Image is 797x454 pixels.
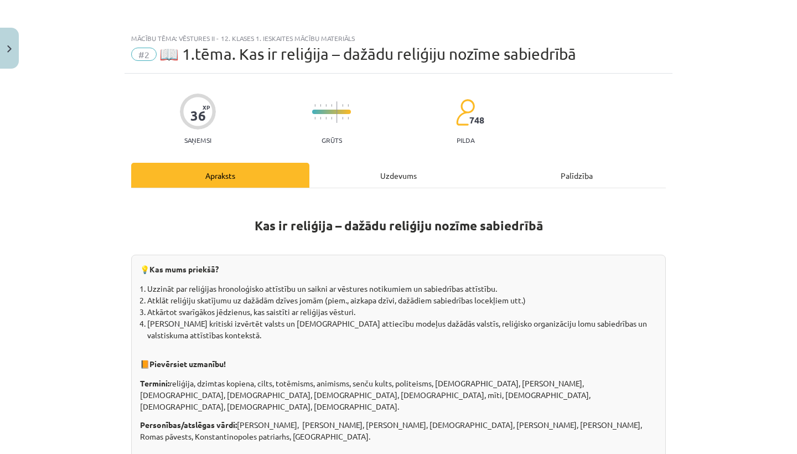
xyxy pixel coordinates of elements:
p: 📙 [140,358,657,371]
img: icon-short-line-57e1e144782c952c97e751825c79c345078a6d821885a25fce030b3d8c18986b.svg [331,117,332,120]
strong: Personības/atslēgas vārdi: [140,420,237,430]
img: icon-short-line-57e1e144782c952c97e751825c79c345078a6d821885a25fce030b3d8c18986b.svg [331,104,332,107]
span: 748 [469,115,484,125]
img: icon-short-line-57e1e144782c952c97e751825c79c345078a6d821885a25fce030b3d8c18986b.svg [320,117,321,120]
li: Atklāt reliģiju skatījumu uz dažādām dzīves jomām (piem., aizkapa dzīvi, dažādiem sabiedrības loc... [147,295,657,306]
strong: Termini: [140,378,169,388]
div: Mācību tēma: Vēstures ii - 12. klases 1. ieskaites mācību materiāls [131,34,666,42]
img: icon-short-line-57e1e144782c952c97e751825c79c345078a6d821885a25fce030b3d8c18986b.svg [342,117,343,120]
strong: Kas ir reliģija – dažādu reliģiju nozīme sabiedrībā [255,218,543,234]
img: icon-long-line-d9ea69661e0d244f92f715978eff75569469978d946b2353a9bb055b3ed8787d.svg [337,101,338,123]
li: [PERSON_NAME] kritiski izvērtēt valsts un [DEMOGRAPHIC_DATA] attiecību modeļus dažādās valstīs, r... [147,318,657,353]
div: Uzdevums [309,163,488,188]
span: 📖 1.tēma. Kas ir reliģija – dažādu reliģiju nozīme sabiedrībā [159,45,576,63]
img: icon-close-lesson-0947bae3869378f0d4975bcd49f059093ad1ed9edebbc8119c70593378902aed.svg [7,45,12,53]
li: Atkārtot svarīgākos jēdzienus, kas saistīti ar reliģijas vēsturi. [147,306,657,318]
img: icon-short-line-57e1e144782c952c97e751825c79c345078a6d821885a25fce030b3d8c18986b.svg [342,104,343,107]
div: Apraksts [131,163,309,188]
b: Kas mums priekšā? [149,264,219,274]
img: icon-short-line-57e1e144782c952c97e751825c79c345078a6d821885a25fce030b3d8c18986b.svg [348,117,349,120]
img: icon-short-line-57e1e144782c952c97e751825c79c345078a6d821885a25fce030b3d8c18986b.svg [348,104,349,107]
img: icon-short-line-57e1e144782c952c97e751825c79c345078a6d821885a25fce030b3d8c18986b.svg [325,104,327,107]
span: #2 [131,48,157,61]
p: reliģija, dzimtas kopiena, cilts, totēmisms, animisms, senču kults, politeisms, [DEMOGRAPHIC_DATA... [140,378,657,412]
span: XP [203,104,210,110]
li: Uzzināt par reliģijas hronoloģisko attīstību un saikni ar vēstures notikumiem un sabiedrības attī... [147,283,657,295]
p: Grūts [322,136,342,144]
p: pilda [457,136,474,144]
img: icon-short-line-57e1e144782c952c97e751825c79c345078a6d821885a25fce030b3d8c18986b.svg [325,117,327,120]
img: icon-short-line-57e1e144782c952c97e751825c79c345078a6d821885a25fce030b3d8c18986b.svg [320,104,321,107]
p: Saņemsi [180,136,216,144]
p: [PERSON_NAME], [PERSON_NAME], [PERSON_NAME], [DEMOGRAPHIC_DATA], [PERSON_NAME], [PERSON_NAME], Ro... [140,419,657,442]
img: icon-short-line-57e1e144782c952c97e751825c79c345078a6d821885a25fce030b3d8c18986b.svg [314,104,315,107]
img: students-c634bb4e5e11cddfef0936a35e636f08e4e9abd3cc4e673bd6f9a4125e45ecb1.svg [456,99,475,126]
p: 💡 [140,264,657,276]
div: Palīdzība [488,163,666,188]
div: 36 [190,108,206,123]
img: icon-short-line-57e1e144782c952c97e751825c79c345078a6d821885a25fce030b3d8c18986b.svg [314,117,315,120]
strong: Pievērsiet uzmanību! [149,359,226,369]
